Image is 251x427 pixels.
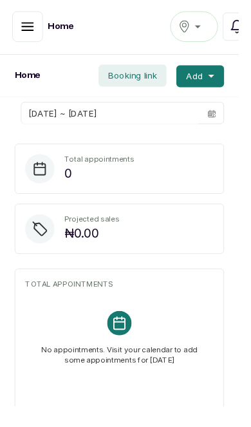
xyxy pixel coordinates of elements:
[15,73,42,86] h1: Home
[23,108,210,129] input: Select date
[114,73,165,86] span: Booking link
[68,235,126,256] p: ₦0.00
[185,68,236,91] button: Add
[26,293,225,303] p: TOTAL APPOINTMENTS
[42,352,209,383] p: No appointments. Visit your calendar to add some appointments for [DATE]
[104,68,175,91] button: Booking link
[196,73,214,86] span: Add
[68,172,141,193] p: 0
[50,21,77,34] h1: Home
[68,225,126,235] p: Projected sales
[68,162,141,172] p: Total appointments
[218,114,227,123] svg: calendar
